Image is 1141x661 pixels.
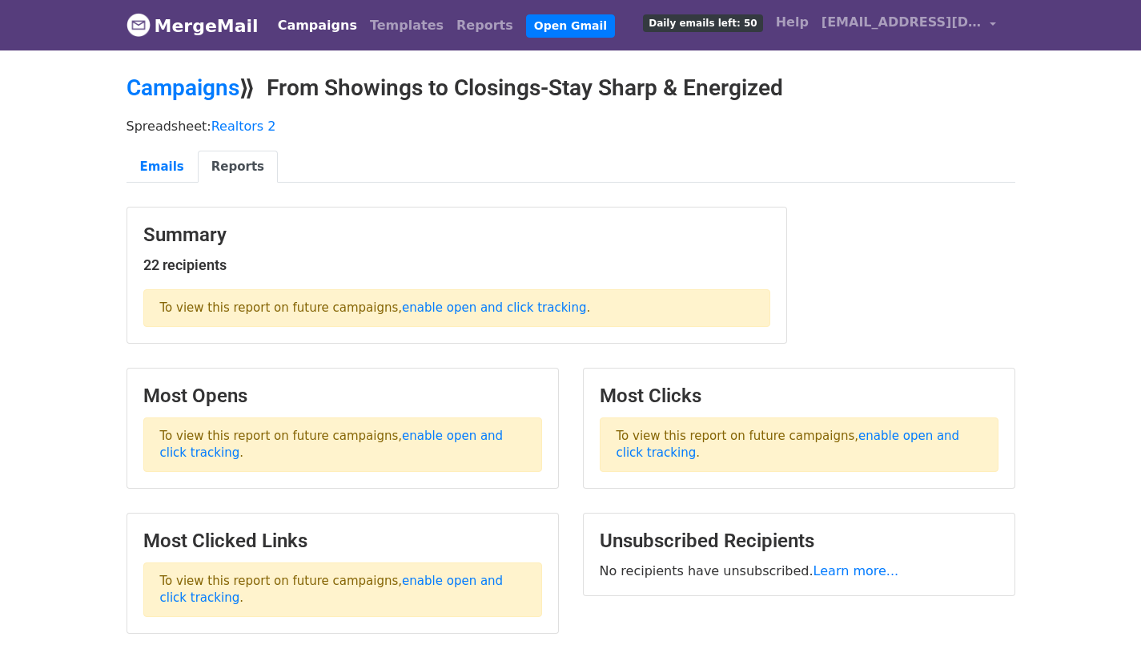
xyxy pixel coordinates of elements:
a: Templates [364,10,450,42]
a: Daily emails left: 50 [637,6,769,38]
h3: Most Clicks [600,385,998,408]
p: No recipients have unsubscribed. [600,562,998,579]
a: MergeMail [127,9,259,42]
h5: 22 recipients [143,256,770,274]
span: [EMAIL_ADDRESS][DOMAIN_NAME] [822,13,982,32]
p: To view this report on future campaigns, . [600,417,998,472]
h2: ⟫ From Showings to Closings-Stay Sharp & Energized [127,75,1015,102]
h3: Unsubscribed Recipients [600,530,998,553]
a: Campaigns [271,10,364,42]
a: Open Gmail [526,14,615,38]
h3: Most Opens [143,385,542,408]
a: enable open and click tracking [402,300,586,315]
a: Reports [450,10,520,42]
h3: Summary [143,224,770,247]
a: Emails [127,151,198,183]
a: Realtors 2 [211,119,276,134]
a: [EMAIL_ADDRESS][DOMAIN_NAME] [815,6,1002,44]
p: Spreadsheet: [127,118,1015,135]
a: Help [769,6,815,38]
a: Learn more... [814,563,899,578]
p: To view this report on future campaigns, . [143,289,770,327]
p: To view this report on future campaigns, . [143,417,542,472]
span: Daily emails left: 50 [643,14,762,32]
a: Reports [198,151,278,183]
img: MergeMail logo [127,13,151,37]
p: To view this report on future campaigns, . [143,562,542,617]
a: Campaigns [127,75,239,101]
h3: Most Clicked Links [143,530,542,553]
